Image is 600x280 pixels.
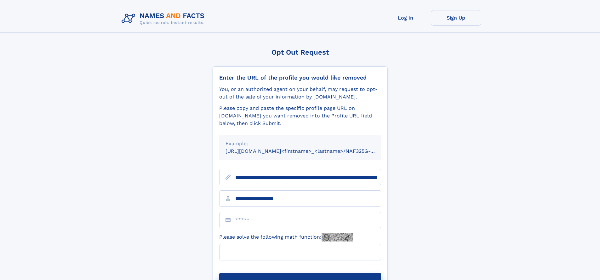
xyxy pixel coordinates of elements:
[226,140,375,147] div: Example:
[219,104,381,127] div: Please copy and paste the specific profile page URL on [DOMAIN_NAME] you want removed into the Pr...
[213,48,388,56] div: Opt Out Request
[380,10,431,26] a: Log In
[226,148,393,154] small: [URL][DOMAIN_NAME]<firstname>_<lastname>/NAF325G-xxxxxxxx
[219,74,381,81] div: Enter the URL of the profile you would like removed
[219,86,381,101] div: You, or an authorized agent on your behalf, may request to opt-out of the sale of your informatio...
[219,233,353,241] label: Please solve the following math function:
[119,10,210,27] img: Logo Names and Facts
[431,10,481,26] a: Sign Up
